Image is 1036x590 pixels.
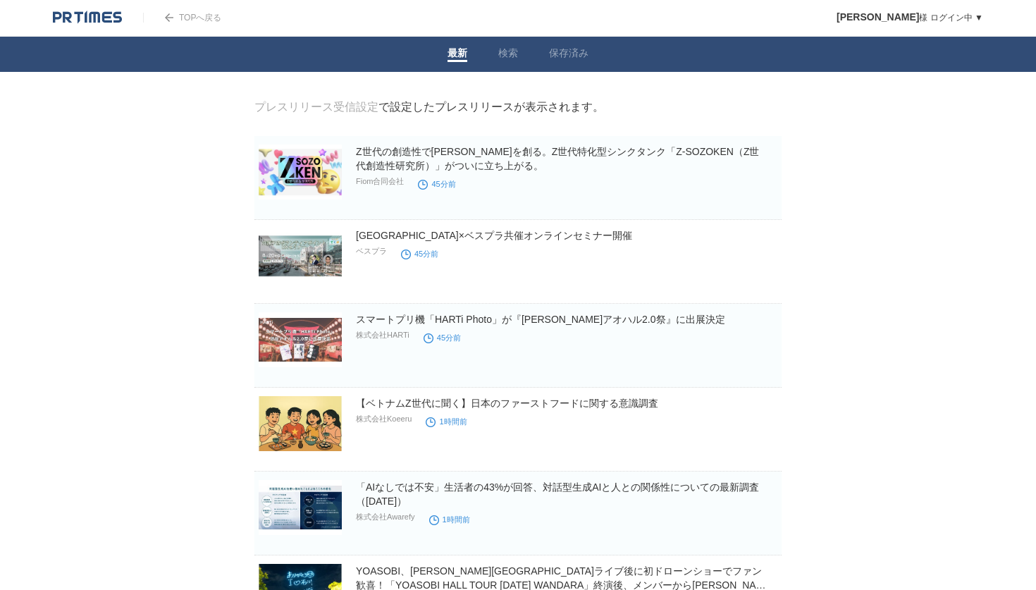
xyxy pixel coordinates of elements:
[356,330,409,340] p: 株式会社HARTi
[356,414,412,424] p: 株式会社Koeeru
[259,312,342,367] img: スマートプリ機「HARTi Photo」が『渋谷アオハル2.0祭』に出展決定
[356,146,759,171] a: Z世代の創造性で[PERSON_NAME]を創る。Z世代特化型シンクタンク「Z-SOZOKEN（Z世代創造性研究所）」がついに立ち上がる。
[837,13,983,23] a: [PERSON_NAME]様 ログイン中 ▼
[356,512,415,522] p: 株式会社Awarefy
[448,47,467,62] a: 最新
[356,398,658,409] a: 【ベトナムZ世代に聞く】日本のファーストフードに関する意識調査
[259,228,342,283] img: 八王子市×ベスプラ共催オンラインセミナー開催
[424,333,461,342] time: 45分前
[426,417,467,426] time: 1時間前
[259,396,342,451] img: 【ベトナムZ世代に聞く】日本のファーストフードに関する意識調査
[549,47,588,62] a: 保存済み
[254,100,604,115] div: で設定したプレスリリースが表示されます。
[418,180,455,188] time: 45分前
[356,176,404,187] p: Fiom合同会社
[356,230,632,241] a: [GEOGRAPHIC_DATA]×ベスプラ共催オンラインセミナー開催
[356,481,759,507] a: 「AIなしでは不安」生活者の43%が回答、対話型生成AIと人との関係性についての最新調査 （[DATE]）
[143,13,221,23] a: TOPへ戻る
[498,47,518,62] a: 検索
[356,246,387,257] p: ベスプラ
[259,480,342,535] img: 「AIなしでは不安」生活者の43%が回答、対話型生成AIと人との関係性についての最新調査 （2025年8月）
[259,145,342,199] img: Z世代の創造性で未来を創る。Z世代特化型シンクタンク「Z-SOZOKEN（Z世代創造性研究所）」がついに立ち上がる。
[401,250,438,258] time: 45分前
[356,314,725,325] a: スマートプリ機「HARTi Photo」が『[PERSON_NAME]アオハル2.0祭』に出展決定
[165,13,173,22] img: arrow.png
[429,515,470,524] time: 1時間前
[254,101,378,113] a: プレスリリース受信設定
[53,11,122,25] img: logo.png
[837,11,919,23] span: [PERSON_NAME]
